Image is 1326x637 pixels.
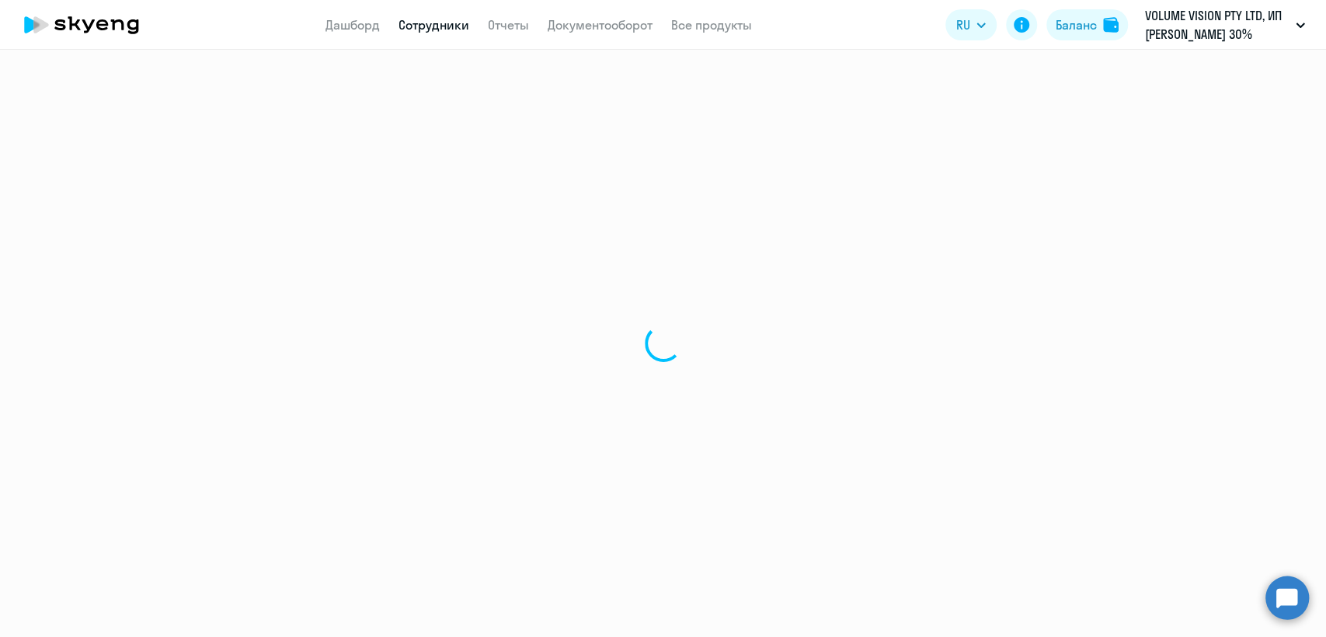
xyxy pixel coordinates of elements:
a: Сотрудники [398,17,469,33]
a: Все продукты [671,17,752,33]
p: VOLUME VISION PTY LTD, ИП [PERSON_NAME] 30% [1145,6,1289,44]
button: VOLUME VISION PTY LTD, ИП [PERSON_NAME] 30% [1137,6,1313,44]
div: Баланс [1056,16,1097,34]
button: Балансbalance [1046,9,1128,40]
button: RU [945,9,997,40]
a: Документооборот [548,17,653,33]
img: balance [1103,17,1119,33]
span: RU [956,16,970,34]
a: Дашборд [325,17,380,33]
a: Отчеты [488,17,529,33]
